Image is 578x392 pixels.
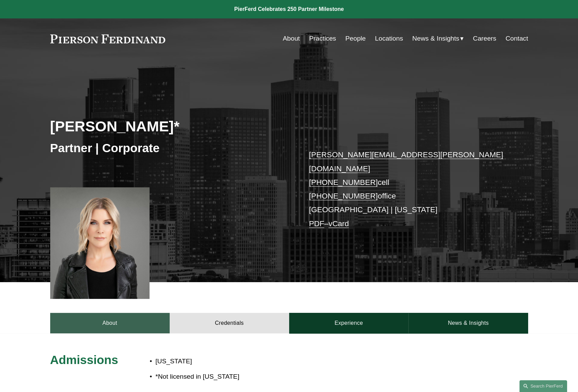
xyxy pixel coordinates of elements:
a: About [50,313,170,333]
span: Admissions [50,353,118,366]
a: Careers [473,32,496,45]
p: cell office [GEOGRAPHIC_DATA] | [US_STATE] – [309,148,508,231]
a: People [345,32,366,45]
a: Credentials [170,313,289,333]
a: Practices [309,32,336,45]
a: vCard [328,219,349,228]
h3: Partner | Corporate [50,141,289,156]
a: [PHONE_NUMBER] [309,178,378,187]
a: Experience [289,313,409,333]
a: PDF [309,219,324,228]
a: [PERSON_NAME][EMAIL_ADDRESS][PERSON_NAME][DOMAIN_NAME] [309,150,503,173]
h2: [PERSON_NAME]* [50,117,289,135]
a: folder dropdown [412,32,464,45]
a: Locations [375,32,403,45]
span: News & Insights [412,33,459,45]
a: News & Insights [408,313,528,333]
p: [US_STATE] [155,355,329,367]
a: Search this site [519,380,567,392]
a: About [283,32,300,45]
a: [PHONE_NUMBER] [309,192,378,200]
a: Contact [505,32,528,45]
p: *Not licensed in [US_STATE] [155,371,329,383]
